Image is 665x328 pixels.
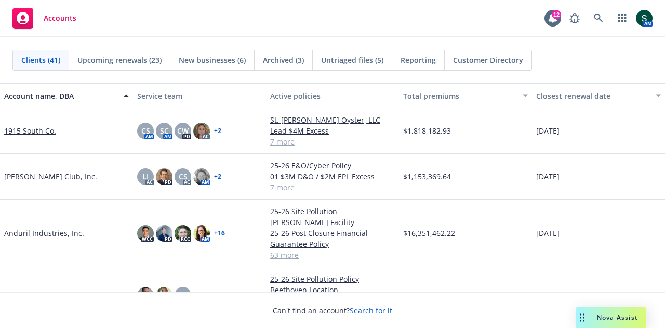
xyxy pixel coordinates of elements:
[137,90,262,101] div: Service team
[536,228,560,239] span: [DATE]
[532,83,665,108] button: Closest renewal date
[4,290,77,301] a: Apex Technology, Inc
[179,290,188,301] span: SC
[270,250,395,260] a: 63 more
[4,171,97,182] a: [PERSON_NAME] Club, Inc.
[137,287,154,304] img: photo
[552,10,561,19] div: 12
[4,228,84,239] a: Anduril Industries, Inc.
[321,55,383,65] span: Untriaged files (5)
[612,8,633,29] a: Switch app
[636,10,653,27] img: photo
[576,307,646,328] button: Nova Assist
[142,171,149,182] span: LI
[179,55,246,65] span: New businesses (6)
[156,225,172,242] img: photo
[133,83,266,108] button: Service team
[263,55,304,65] span: Archived (3)
[177,125,189,136] span: CW
[214,230,225,237] a: + 16
[270,90,395,101] div: Active policies
[141,125,150,136] span: CS
[536,90,649,101] div: Closest renewal date
[536,171,560,182] span: [DATE]
[21,55,60,65] span: Clients (41)
[77,55,162,65] span: Upcoming renewals (23)
[193,123,210,139] img: photo
[597,313,638,322] span: Nova Assist
[270,136,395,147] a: 7 more
[266,83,399,108] button: Active policies
[564,8,585,29] a: Report a Bug
[4,125,56,136] a: 1915 South Co.
[156,287,172,304] img: photo
[588,8,609,29] a: Search
[536,290,560,301] span: [DATE]
[193,225,210,242] img: photo
[403,228,455,239] span: $16,351,462.22
[350,306,392,316] a: Search for it
[576,307,589,328] div: Drag to move
[175,225,191,242] img: photo
[4,90,117,101] div: Account name, DBA
[137,225,154,242] img: photo
[536,125,560,136] span: [DATE]
[8,4,81,33] a: Accounts
[270,171,395,182] a: 01 $3M D&O / $2M EPL Excess
[403,90,516,101] div: Total premiums
[270,114,395,125] a: St. [PERSON_NAME] Oyster, LLC
[403,125,451,136] span: $1,818,182.93
[270,273,395,295] a: 25-26 Site Pollution Policy Beethoven Location
[270,182,395,193] a: 7 more
[156,168,172,185] img: photo
[44,14,76,22] span: Accounts
[270,228,395,250] a: 25-26 Post Closure Financial Guarantee Policy
[453,55,523,65] span: Customer Directory
[214,128,221,134] a: + 2
[403,171,451,182] span: $1,153,369.64
[270,125,395,136] a: Lead $4M Excess
[270,206,395,228] a: 25-26 Site Pollution [PERSON_NAME] Facility
[179,171,188,182] span: CS
[193,168,210,185] img: photo
[401,55,436,65] span: Reporting
[403,290,441,301] span: $37,456.00
[160,125,169,136] span: SC
[399,83,532,108] button: Total premiums
[273,305,392,316] span: Can't find an account?
[270,160,395,171] a: 25-26 E&O/Cyber Policy
[214,174,221,180] a: + 2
